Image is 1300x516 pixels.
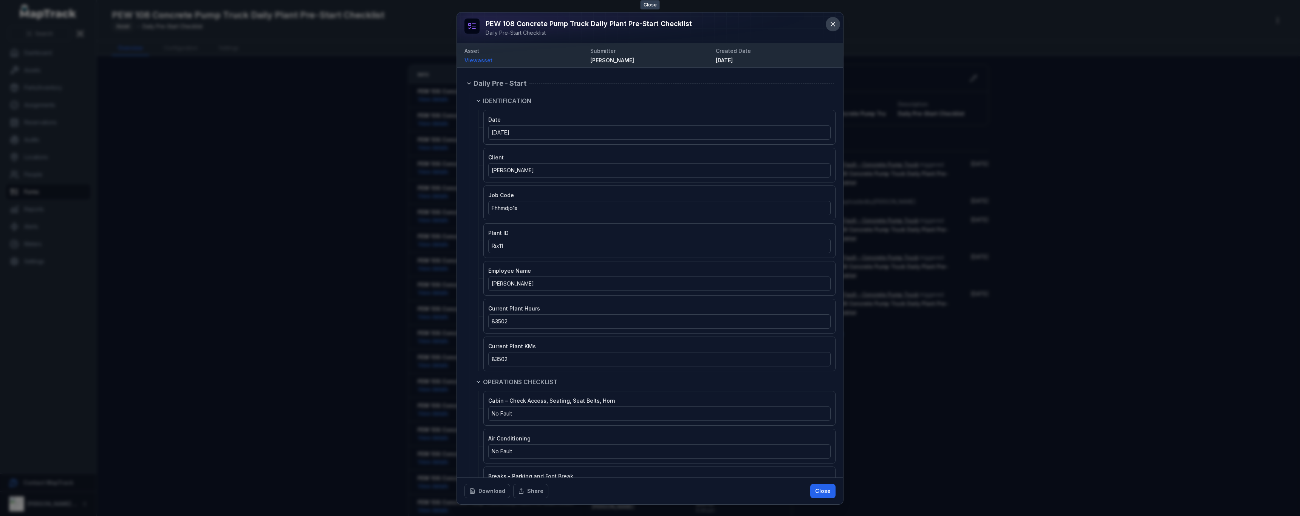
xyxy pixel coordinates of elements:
span: OPERATIONS CHECKLIST [483,377,557,386]
time: 10/13/2025, 10:28:49 AM [716,57,733,63]
button: Close [810,484,836,498]
span: Breaks - Parking and Foot Break [488,473,573,479]
span: Client [488,154,504,161]
span: Fhhmdjo1s [492,205,517,211]
button: Share [513,484,548,498]
span: 83502 [492,356,508,362]
time: 10/13/2025, 12:00:00 AM [492,129,509,136]
span: Job Code [488,192,514,198]
span: Cabin – Check Access, Seating, Seat Belts, Horn [488,397,615,404]
span: IDENTIFICATION [483,96,531,105]
h3: PEW 108 Concrete Pump Truck Daily Plant Pre-Start Checklist [486,19,692,29]
span: Current Plant KMs [488,343,536,349]
a: Viewasset [464,57,584,64]
span: Submitter [590,48,616,54]
span: Rix11 [492,243,503,249]
span: [DATE] [716,57,733,63]
span: Plant ID [488,230,509,236]
span: [PERSON_NAME] [492,280,534,287]
button: Download [464,484,510,498]
div: Daily Pre-Start Checklist [486,29,692,37]
span: Created Date [716,48,751,54]
span: Daily Pre - Start [474,78,526,89]
span: Asset [464,48,479,54]
span: 83502 [492,318,508,324]
span: No Fault [492,448,512,454]
span: Air Conditioning [488,435,531,442]
span: Current Plant Hours [488,305,540,312]
span: [DATE] [492,129,509,136]
span: Date [488,116,501,123]
span: Employee Name [488,267,531,274]
span: [PERSON_NAME] [492,167,534,173]
span: No Fault [492,410,512,417]
span: Close [641,0,660,9]
span: [PERSON_NAME] [590,57,634,63]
